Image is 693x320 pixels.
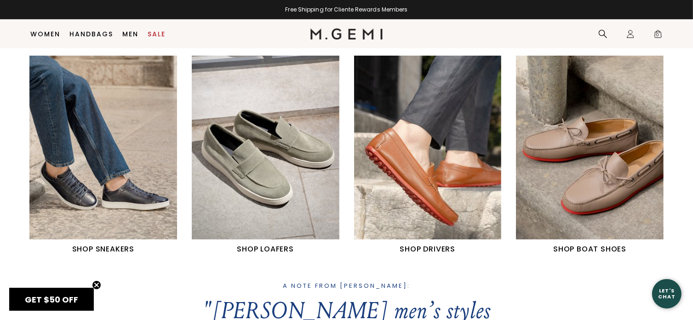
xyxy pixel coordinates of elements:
[29,244,177,255] h1: SHOP SNEAKERS
[652,288,682,299] div: Let's Chat
[25,294,78,305] span: GET $50 OFF
[123,30,139,38] a: Men
[70,30,114,38] a: Handbags
[516,56,664,255] a: SHOP BOAT SHOES
[653,31,663,40] span: 0
[29,56,177,255] a: SHOP SNEAKERS
[148,30,166,38] a: Sale
[516,244,664,255] h1: SHOP BOAT SHOES
[192,244,339,255] h1: SHOP LOAFERS
[31,30,61,38] a: Women
[310,29,383,40] img: M.Gemi
[9,288,94,311] div: GET $50 OFFClose teaser
[354,56,516,255] div: 3 / 4
[354,56,502,255] a: SHOP DRIVERS
[354,244,502,255] h1: SHOP DRIVERS
[92,280,101,290] button: Close teaser
[192,56,339,255] a: SHOP LOAFERS
[516,56,678,255] div: 4 / 4
[192,56,354,255] div: 2 / 4
[29,56,192,255] div: 1 / 4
